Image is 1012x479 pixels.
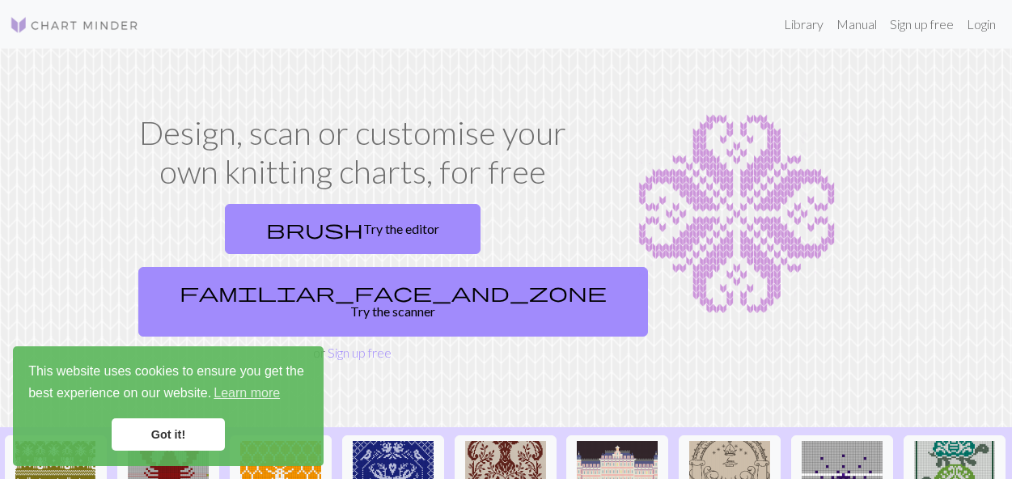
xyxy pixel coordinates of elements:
a: Manual [830,8,883,40]
a: Sign up free [883,8,960,40]
a: Sign up free [328,345,392,360]
a: Try the editor [225,204,481,254]
span: This website uses cookies to ensure you get the best experience on our website. [28,362,308,405]
img: Logo [10,15,139,35]
div: or [132,197,574,362]
span: brush [266,218,363,240]
a: Library [777,8,830,40]
a: Try the scanner [138,267,648,337]
div: cookieconsent [13,346,324,466]
a: learn more about cookies [211,381,282,405]
a: Login [960,8,1002,40]
a: dismiss cookie message [112,418,225,451]
img: Chart example [593,113,881,316]
span: familiar_face_and_zone [180,281,607,303]
h1: Design, scan or customise your own knitting charts, for free [132,113,574,191]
